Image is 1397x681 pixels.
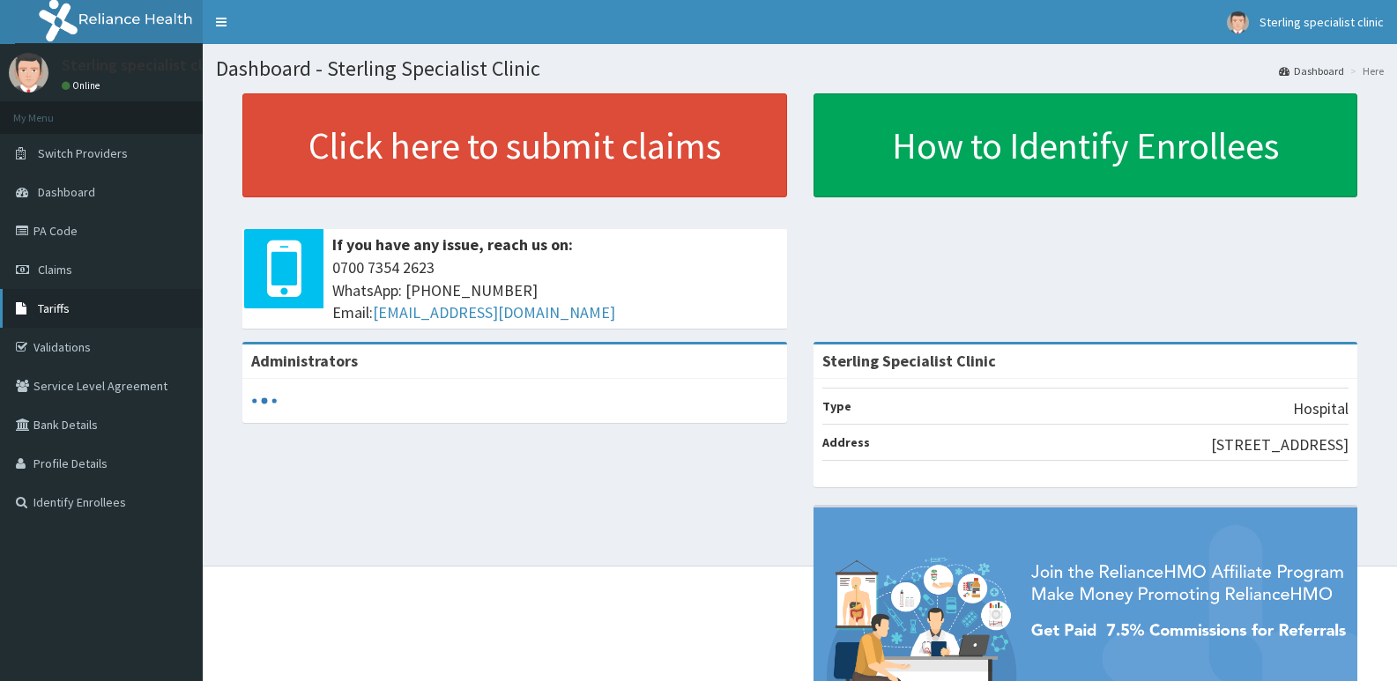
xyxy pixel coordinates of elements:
span: 0700 7354 2623 WhatsApp: [PHONE_NUMBER] Email: [332,256,778,324]
a: Online [62,79,104,92]
span: Dashboard [38,184,95,200]
h1: Dashboard - Sterling Specialist Clinic [216,57,1384,80]
p: Hospital [1293,397,1349,420]
p: Sterling specialist clinic [62,57,227,73]
a: How to Identify Enrollees [814,93,1358,197]
strong: Sterling Specialist Clinic [822,351,996,371]
a: Click here to submit claims [242,93,787,197]
span: Sterling specialist clinic [1260,14,1384,30]
b: Type [822,398,851,414]
img: User Image [9,53,48,93]
span: Switch Providers [38,145,128,161]
svg: audio-loading [251,388,278,414]
span: Tariffs [38,300,70,316]
a: Dashboard [1279,63,1344,78]
b: Administrators [251,351,358,371]
a: [EMAIL_ADDRESS][DOMAIN_NAME] [373,302,615,322]
b: If you have any issue, reach us on: [332,234,573,255]
b: Address [822,434,870,450]
span: Claims [38,262,72,278]
img: User Image [1227,11,1249,33]
li: Here [1346,63,1384,78]
p: [STREET_ADDRESS] [1211,433,1349,456]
